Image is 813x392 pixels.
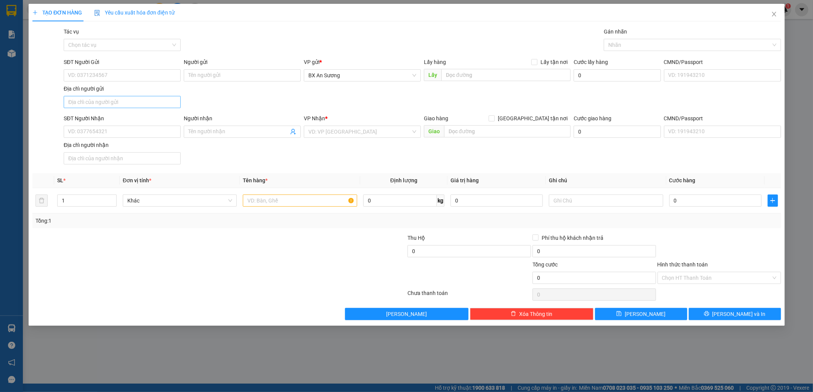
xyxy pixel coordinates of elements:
[243,194,357,207] input: VD: Bàn, Ghế
[574,126,661,138] input: Cước giao hàng
[664,58,781,66] div: CMND/Passport
[290,129,296,135] span: user-add
[688,308,781,320] button: printer[PERSON_NAME] và In
[64,29,79,35] label: Tác vụ
[64,58,181,66] div: SĐT Người Gửi
[657,261,708,268] label: Hình thức thanh toán
[94,10,100,16] img: icon
[35,217,314,225] div: Tổng: 1
[390,177,417,183] span: Định lượng
[32,10,38,15] span: plus
[444,125,571,137] input: Dọc đường
[345,308,468,320] button: [PERSON_NAME]
[5,33,42,41] strong: 0901 936 968
[243,177,268,183] span: Tên hàng
[712,310,765,318] span: [PERSON_NAME] và In
[407,289,532,302] div: Chưa thanh toán
[68,21,129,36] strong: 0901 900 568
[704,311,709,317] span: printer
[511,311,516,317] span: delete
[470,308,593,320] button: deleteXóa Thông tin
[127,195,232,206] span: Khác
[423,59,446,65] span: Lấy hàng
[519,310,552,318] span: Xóa Thông tin
[549,194,663,207] input: Ghi Chú
[532,261,557,268] span: Tổng cước
[386,310,427,318] span: [PERSON_NAME]
[546,173,666,188] th: Ghi chú
[64,114,181,123] div: SĐT Người Nhận
[5,50,38,61] span: VP GỬI:
[64,152,181,164] input: Địa chỉ của người nhận
[625,310,665,318] span: [PERSON_NAME]
[184,114,301,123] div: Người nhận
[68,37,105,44] strong: 0901 933 179
[308,70,416,81] span: BX An Sương
[5,25,28,32] strong: Sài Gòn:
[537,58,571,66] span: Lấy tận nơi
[423,115,448,121] span: Giao hàng
[451,177,479,183] span: Giá trị hàng
[437,194,444,207] span: kg
[669,177,695,183] span: Cước hàng
[767,194,778,207] button: plus
[574,59,608,65] label: Cước lấy hàng
[35,194,48,207] button: delete
[441,69,571,81] input: Dọc đường
[184,58,301,66] div: Người gửi
[304,115,325,121] span: VP Nhận
[495,114,571,123] span: [GEOGRAPHIC_DATA] tận nơi
[64,141,181,149] div: Địa chỉ người nhận
[57,177,63,183] span: SL
[538,234,606,242] span: Phí thu hộ khách nhận trả
[32,10,82,16] span: TẠO ĐƠN HÀNG
[40,50,95,61] span: BX An Sương
[304,58,421,66] div: VP gửi
[423,69,441,81] span: Lấy
[28,25,65,32] strong: 0931 600 979
[64,84,181,93] div: Địa chỉ người gửi
[763,4,784,25] button: Close
[616,311,622,317] span: save
[123,177,151,183] span: Đơn vị tính
[94,10,175,16] span: Yêu cầu xuất hóa đơn điện tử
[771,11,777,17] span: close
[664,114,781,123] div: CMND/Passport
[64,96,181,108] input: Địa chỉ của người gửi
[451,194,543,207] input: 0
[574,115,611,121] label: Cước giao hàng
[574,69,661,81] input: Cước lấy hàng
[423,125,444,137] span: Giao
[68,21,115,29] strong: [PERSON_NAME]:
[30,7,104,18] span: ĐỨC ĐẠT GIA LAI
[604,29,627,35] label: Gán nhãn
[768,198,777,204] span: plus
[595,308,687,320] button: save[PERSON_NAME]
[407,235,425,241] span: Thu Hộ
